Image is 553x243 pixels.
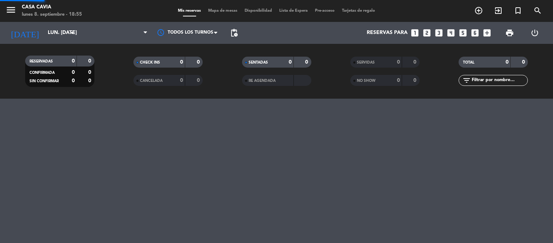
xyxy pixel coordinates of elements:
[357,79,375,83] span: NO SHOW
[338,9,379,13] span: Tarjetas de regalo
[180,60,183,65] strong: 0
[305,60,309,65] strong: 0
[462,76,471,85] i: filter_list
[397,78,400,83] strong: 0
[5,4,16,15] i: menu
[5,4,16,18] button: menu
[88,70,93,75] strong: 0
[446,28,456,38] i: looks_4
[470,28,480,38] i: looks_6
[241,9,276,13] span: Disponibilidad
[289,60,292,65] strong: 0
[514,6,522,15] i: turned_in_not
[522,22,548,44] div: LOG OUT
[397,60,400,65] strong: 0
[434,28,444,38] i: looks_3
[357,61,375,64] span: SERVIDAS
[88,58,93,64] strong: 0
[482,28,492,38] i: add_box
[463,61,474,64] span: TOTAL
[205,9,241,13] span: Mapa de mesas
[276,9,311,13] span: Lista de Espera
[72,58,75,64] strong: 0
[22,4,82,11] div: Casa Cavia
[505,29,514,37] span: print
[197,60,201,65] strong: 0
[30,71,55,75] span: CONFIRMADA
[410,28,420,38] i: looks_one
[174,9,205,13] span: Mis reservas
[413,60,418,65] strong: 0
[494,6,503,15] i: exit_to_app
[197,78,201,83] strong: 0
[413,78,418,83] strong: 0
[458,28,468,38] i: looks_5
[30,79,59,83] span: SIN CONFIRMAR
[5,25,44,41] i: [DATE]
[367,30,408,36] span: Reservas para
[72,78,75,83] strong: 0
[471,76,527,84] input: Filtrar por nombre...
[30,60,53,63] span: RESERVADAS
[140,79,163,83] span: CANCELADA
[140,61,160,64] span: CHECK INS
[474,6,483,15] i: add_circle_outline
[88,78,93,83] strong: 0
[506,60,509,65] strong: 0
[68,29,77,37] i: arrow_drop_down
[249,61,268,64] span: SENTADAS
[530,29,539,37] i: power_settings_new
[311,9,338,13] span: Pre-acceso
[180,78,183,83] strong: 0
[249,79,276,83] span: RE AGENDADA
[72,70,75,75] strong: 0
[533,6,542,15] i: search
[522,60,526,65] strong: 0
[22,11,82,18] div: lunes 8. septiembre - 18:55
[230,29,238,37] span: pending_actions
[422,28,432,38] i: looks_two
